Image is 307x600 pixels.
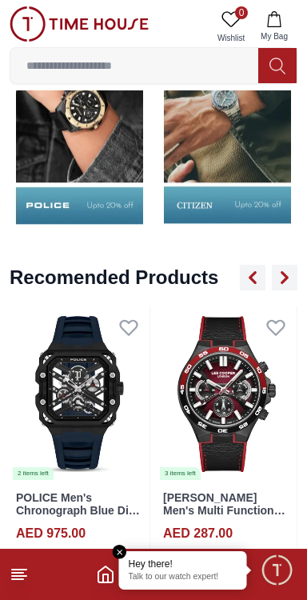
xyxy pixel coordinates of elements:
em: Close tooltip [113,545,127,559]
h4: AED 287.00 [163,524,233,543]
img: Shop By Brands - Carlton- UAE [10,14,150,234]
img: LEE COOPER Men's Multi Function Red Dial Watch - LC08066.651 [157,306,297,481]
a: Home [96,565,115,584]
div: Hey there! [129,558,237,570]
a: LEE COOPER Men's Multi Function Red Dial Watch - LC08066.6513 items left [157,306,297,481]
img: Shop by Brands - Ecstacy - UAE [157,14,297,234]
button: My Bag [251,6,297,47]
a: [PERSON_NAME] Men's Multi Function Red Dial Watch - LC08066.651 [163,491,285,544]
p: Talk to our watch expert! [129,572,237,583]
div: 2 items left [13,467,54,480]
h4: AED 975.00 [16,524,86,543]
span: 0 [235,6,248,19]
img: POLICE Men's Chronograph Blue Dial Watch - PEWGM0072001 [10,306,150,481]
h2: Recomended Products [10,265,218,290]
a: POLICE Men's Chronograph Blue Dial Watch - PEWGM00720012 items left [10,306,150,481]
div: 3 items left [160,467,201,480]
img: ... [10,6,149,42]
a: POLICE Men's Chronograph Blue Dial Watch - PEWGM0072001 [16,491,140,544]
div: Chat Widget [260,553,295,588]
span: My Bag [254,30,294,42]
a: 0Wishlist [211,6,251,47]
span: Wishlist [211,32,251,44]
